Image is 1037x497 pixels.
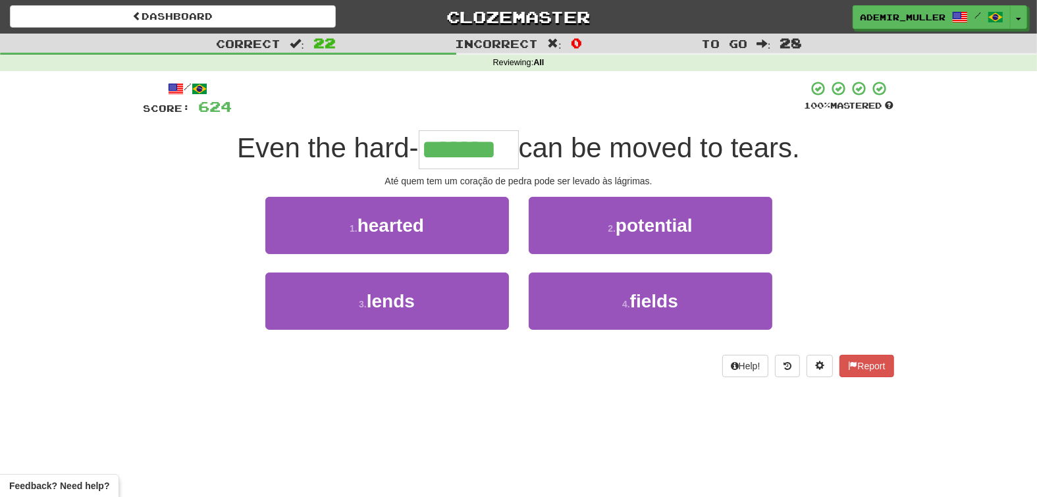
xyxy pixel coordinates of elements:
span: / [974,11,981,20]
button: Help! [722,355,769,377]
a: Clozemaster [356,5,681,28]
small: 2 . [608,223,616,234]
span: Score: [144,103,191,114]
span: : [547,38,562,49]
div: / [144,80,232,97]
span: 28 [780,35,803,51]
span: potential [616,215,693,236]
span: 624 [199,98,232,115]
span: 22 [313,35,336,51]
div: Até quem tem um coração de pedra pode ser levado às lágrimas. [144,174,894,188]
span: 100 % [805,100,831,111]
span: fields [630,291,678,311]
span: Incorrect [455,37,538,50]
button: Round history (alt+y) [775,355,800,377]
span: : [290,38,304,49]
small: 1 . [350,223,358,234]
button: 2.potential [529,197,772,254]
span: can be moved to tears. [519,132,800,163]
span: hearted [358,215,424,236]
span: To go [701,37,747,50]
span: Open feedback widget [9,479,109,492]
div: Mastered [805,100,894,112]
span: Correct [216,37,280,50]
button: 1.hearted [265,197,509,254]
small: 4 . [622,299,630,309]
span: lends [367,291,415,311]
small: 3 . [359,299,367,309]
a: Ademir_Muller / [853,5,1011,29]
strong: All [533,58,544,67]
a: Dashboard [10,5,336,28]
button: 4.fields [529,273,772,330]
span: : [757,38,771,49]
span: Ademir_Muller [860,11,945,23]
span: Even the hard- [237,132,419,163]
button: Report [839,355,893,377]
span: 0 [571,35,582,51]
button: 3.lends [265,273,509,330]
